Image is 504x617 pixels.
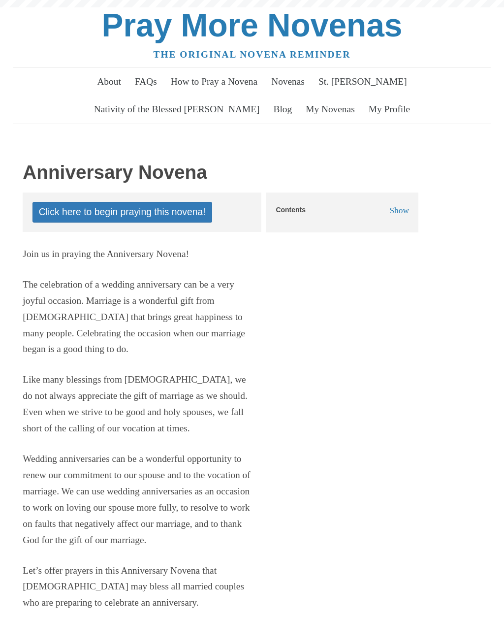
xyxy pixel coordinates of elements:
[165,68,263,96] a: How to Pray a Novena
[129,68,162,96] a: FAQs
[300,96,361,124] a: My Novenas
[154,49,351,60] a: The original novena reminder
[88,96,265,124] a: Nativity of the Blessed [PERSON_NAME]
[23,451,252,548] p: Wedding anniversaries can be a wonderful opportunity to renew our commitment to our spouse and to...
[92,68,127,96] a: About
[23,246,252,262] p: Join us in praying the Anniversary Novena!
[268,96,298,124] a: Blog
[363,96,416,124] a: My Profile
[266,68,311,96] a: Novenas
[32,202,212,222] a: Click here to begin praying this novena!
[23,563,252,612] p: Let’s offer prayers in this Anniversary Novena that [DEMOGRAPHIC_DATA] may bless all married coup...
[102,7,403,43] a: Pray More Novenas
[276,206,306,214] h5: Contents
[313,68,412,96] a: St. [PERSON_NAME]
[23,277,252,358] p: The celebration of a wedding anniversary can be a very joyful occasion. Marriage is a wonderful g...
[23,162,298,183] h1: Anniversary Novena
[389,205,409,215] span: Show
[23,372,252,437] p: Like many blessings from [DEMOGRAPHIC_DATA], we do not always appreciate the gift of marriage as ...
